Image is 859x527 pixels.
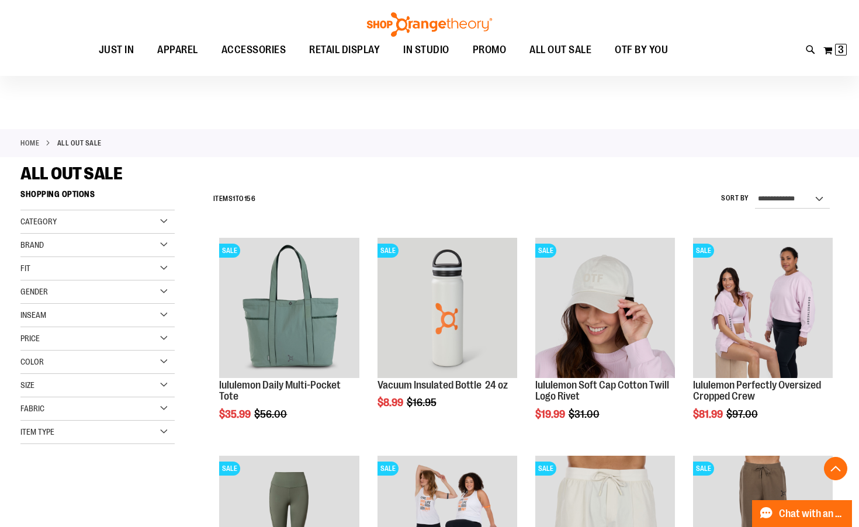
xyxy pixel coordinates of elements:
div: product [529,232,681,450]
a: Home [20,138,39,148]
span: APPAREL [157,37,198,63]
strong: ALL OUT SALE [57,138,102,148]
span: $81.99 [693,408,725,420]
a: lululemon Soft Cap Cotton Twill Logo Rivet [535,379,669,403]
span: Inseam [20,310,46,320]
a: Vacuum Insulated Bottle 24 ozSALE [377,238,517,379]
span: Fabric [20,404,44,413]
div: product [687,232,839,450]
span: Gender [20,287,48,296]
span: Size [20,380,34,390]
span: SALE [219,244,240,258]
span: SALE [693,244,714,258]
span: RETAIL DISPLAY [309,37,380,63]
span: $56.00 [254,408,289,420]
button: Back To Top [824,457,847,480]
span: SALE [219,462,240,476]
img: Vacuum Insulated Bottle 24 oz [377,238,517,377]
span: $35.99 [219,408,252,420]
label: Sort By [721,193,749,203]
a: lululemon Perfectly Oversized Cropped CrewSALE [693,238,833,379]
a: lululemon Daily Multi-Pocket ToteSALE [219,238,359,379]
a: OTF lululemon Soft Cap Cotton Twill Logo Rivet KhakiSALE [535,238,675,379]
span: SALE [535,244,556,258]
img: Shop Orangetheory [365,12,494,37]
a: Vacuum Insulated Bottle 24 oz [377,379,508,391]
span: ACCESSORIES [221,37,286,63]
span: ALL OUT SALE [20,164,122,183]
button: Chat with an Expert [752,500,853,527]
span: PROMO [473,37,507,63]
span: 1 [233,195,235,203]
span: Price [20,334,40,343]
span: $16.95 [407,397,438,408]
span: Fit [20,263,30,273]
span: SALE [377,244,399,258]
span: Chat with an Expert [779,508,845,519]
span: 156 [244,195,256,203]
strong: Shopping Options [20,184,175,210]
a: lululemon Daily Multi-Pocket Tote [219,379,341,403]
span: OTF BY YOU [615,37,668,63]
img: OTF lululemon Soft Cap Cotton Twill Logo Rivet Khaki [535,238,675,377]
h2: Items to [213,190,256,208]
span: 3 [838,44,844,56]
img: lululemon Daily Multi-Pocket Tote [219,238,359,377]
span: JUST IN [99,37,134,63]
span: Brand [20,240,44,249]
span: SALE [693,462,714,476]
a: lululemon Perfectly Oversized Cropped Crew [693,379,821,403]
span: Color [20,357,44,366]
span: ALL OUT SALE [529,37,591,63]
span: $97.00 [726,408,760,420]
span: $31.00 [569,408,601,420]
div: product [213,232,365,450]
span: SALE [377,462,399,476]
span: $8.99 [377,397,405,408]
span: IN STUDIO [403,37,449,63]
span: $19.99 [535,408,567,420]
div: product [372,232,523,438]
span: Category [20,217,57,226]
span: SALE [535,462,556,476]
img: lululemon Perfectly Oversized Cropped Crew [693,238,833,377]
span: Item Type [20,427,54,436]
